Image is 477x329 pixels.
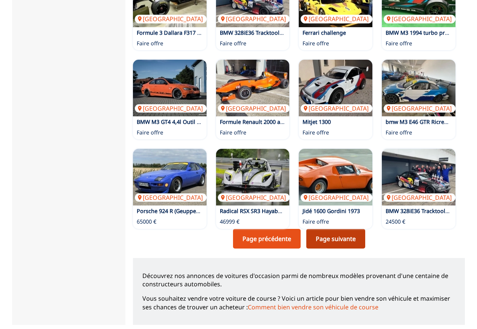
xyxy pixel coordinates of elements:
[216,149,290,205] img: Radical RSX SR3 Hayabusa 1500
[382,149,455,205] img: BMW 328iE36 Tracktool Ringtool Rennwagen DMSB Wagenpass
[384,104,455,113] p: [GEOGRAPHIC_DATA]
[306,229,365,249] a: Page suivante
[137,118,217,125] a: BMW M3 GT4 4,4l Outil de piste
[384,193,455,202] p: [GEOGRAPHIC_DATA]
[303,40,329,47] p: Faire offre
[386,129,412,136] p: Faire offre
[220,129,246,136] p: Faire offre
[299,149,372,205] img: Jidé 1600 Gordini 1973
[220,118,307,125] a: Formule Renault 2000 année 2007
[299,149,372,205] a: Jidé 1600 Gordini 1973[GEOGRAPHIC_DATA]
[133,60,207,116] img: BMW M3 GT4 4,4l Outil de piste
[133,60,207,116] a: BMW M3 GT4 4,4l Outil de piste[GEOGRAPHIC_DATA]
[216,149,290,205] a: Radical RSX SR3 Hayabusa 1500[GEOGRAPHIC_DATA]
[218,193,290,202] p: [GEOGRAPHIC_DATA]
[133,149,207,205] img: Porsche 924 R (Geuppe 4) Rennwagen
[248,303,378,311] a: Comment bien vendre son véhicule de course
[142,294,456,311] p: Vous souhaitez vendre votre voiture de course ? Voici un article pour bien vendre son véhicule et...
[382,60,455,116] a: bmw M3 E46 GTR Ricreation[GEOGRAPHIC_DATA]
[384,15,455,23] p: [GEOGRAPHIC_DATA]
[220,207,301,215] a: Radical RSX SR3 Hayabusa 1500
[135,193,207,202] p: [GEOGRAPHIC_DATA]
[382,60,455,116] img: bmw M3 E46 GTR Ricreation
[220,29,398,36] a: BMW 328iE36 Tracktool Ringtool Voiture de course DMSB Wagenpass
[303,29,346,36] a: Ferrari challenge
[218,15,290,23] p: [GEOGRAPHIC_DATA]
[303,118,331,125] a: Mitjet 1300
[303,129,329,136] p: Faire offre
[137,129,163,136] p: Faire offre
[216,60,290,116] a: Formule Renault 2000 année 2007[GEOGRAPHIC_DATA]
[137,29,272,36] a: Formule 3 Dallara F317 améliorée en F319 VW Spiess
[137,207,234,215] a: Porsche 924 R (Geuppe 4) Rennwagen
[303,207,360,215] a: Jidé 1600 Gordini 1973
[303,218,329,226] p: Faire offre
[216,60,290,116] img: Formule Renault 2000 année 2007
[220,40,246,47] p: Faire offre
[299,60,372,116] img: Mitjet 1300
[382,149,455,205] a: BMW 328iE36 Tracktool Ringtool Rennwagen DMSB Wagenpass[GEOGRAPHIC_DATA]
[218,104,290,113] p: [GEOGRAPHIC_DATA]
[142,272,456,289] p: Découvrez nos annonces de voitures d'occasion parmi de nombreux modèles provenant d'une centaine ...
[386,118,457,125] a: bmw M3 E46 GTR Ricreation
[220,218,239,226] p: 46999 €
[299,60,372,116] a: Mitjet 1300[GEOGRAPHIC_DATA]
[233,229,301,249] a: Page précédente
[135,15,207,23] p: [GEOGRAPHIC_DATA]
[301,104,372,113] p: [GEOGRAPHIC_DATA]
[301,15,372,23] p: [GEOGRAPHIC_DATA]
[386,218,405,226] p: 24500 €
[137,218,156,226] p: 65000 €
[133,149,207,205] a: Porsche 924 R (Geuppe 4) Rennwagen[GEOGRAPHIC_DATA]
[137,40,163,47] p: Faire offre
[386,40,412,47] p: Faire offre
[135,104,207,113] p: [GEOGRAPHIC_DATA]
[301,193,372,202] p: [GEOGRAPHIC_DATA]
